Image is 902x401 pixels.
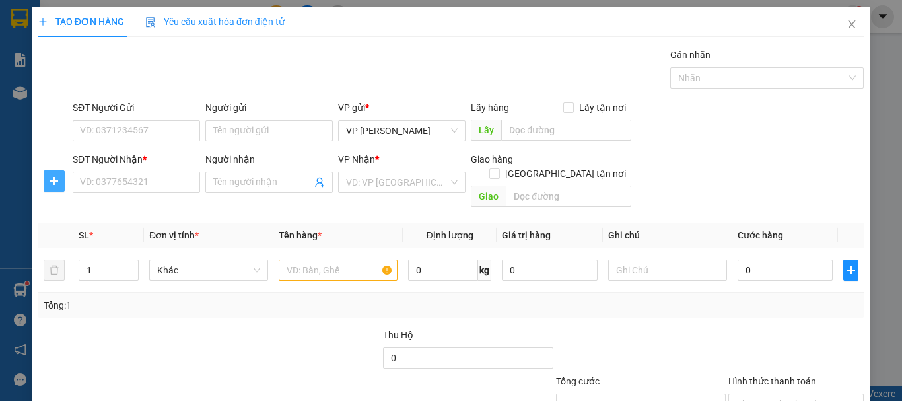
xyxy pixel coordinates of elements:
[73,100,200,115] div: SĐT Người Gửi
[145,17,156,28] img: icon
[279,230,322,240] span: Tên hàng
[728,376,816,386] label: Hình thức thanh toán
[44,298,349,312] div: Tổng: 1
[11,13,32,26] span: Gửi:
[126,11,232,43] div: BX [PERSON_NAME]
[383,330,413,340] span: Thu Hộ
[471,120,501,141] span: Lấy
[738,230,783,240] span: Cước hàng
[149,230,199,240] span: Đơn vị tính
[608,260,727,281] input: Ghi Chú
[126,43,232,59] div: QUỐC
[10,87,30,100] span: CR :
[157,260,260,280] span: Khác
[11,43,117,59] div: TOÀN
[843,260,858,281] button: plus
[38,17,48,26] span: plus
[844,265,858,275] span: plus
[10,85,119,101] div: 60.000
[574,100,631,115] span: Lấy tận nơi
[205,100,333,115] div: Người gửi
[44,260,65,281] button: delete
[471,186,506,207] span: Giao
[603,223,732,248] th: Ghi chú
[502,230,551,240] span: Giá trị hàng
[502,260,597,281] input: 0
[314,177,325,188] span: user-add
[38,17,124,27] span: TẠO ĐƠN HÀNG
[145,17,285,27] span: Yêu cầu xuất hóa đơn điện tử
[126,13,158,26] span: Nhận:
[471,154,513,164] span: Giao hàng
[500,166,631,181] span: [GEOGRAPHIC_DATA] tận nơi
[847,19,857,30] span: close
[11,59,117,77] div: 0354055594
[11,11,117,43] div: VP [PERSON_NAME]
[338,154,375,164] span: VP Nhận
[670,50,711,60] label: Gán nhãn
[79,230,89,240] span: SL
[73,152,200,166] div: SĐT Người Nhận
[126,59,232,77] div: 0989074647
[279,260,398,281] input: VD: Bàn, Ghế
[501,120,631,141] input: Dọc đường
[833,7,870,44] button: Close
[478,260,491,281] span: kg
[205,152,333,166] div: Người nhận
[44,176,64,186] span: plus
[426,230,473,240] span: Định lượng
[556,376,600,386] span: Tổng cước
[44,170,65,192] button: plus
[338,100,466,115] div: VP gửi
[471,102,509,113] span: Lấy hàng
[346,121,458,141] span: VP Thành Thái
[506,186,631,207] input: Dọc đường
